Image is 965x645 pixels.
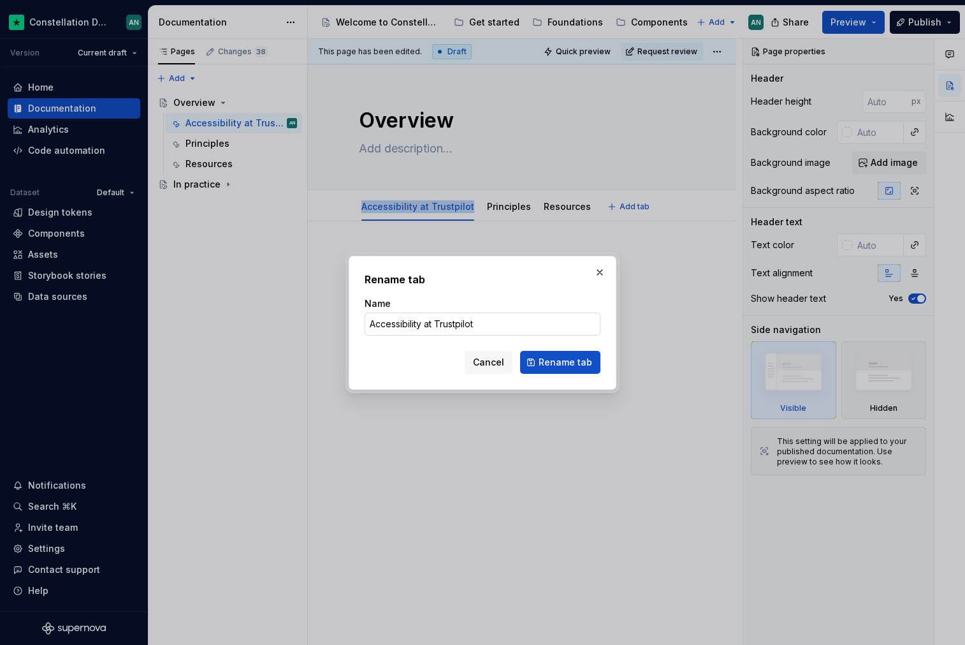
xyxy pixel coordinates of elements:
[473,356,504,369] span: Cancel
[539,356,592,369] span: Rename tab
[365,297,391,310] label: Name
[520,351,600,374] button: Rename tab
[365,272,600,287] h2: Rename tab
[465,351,512,374] button: Cancel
